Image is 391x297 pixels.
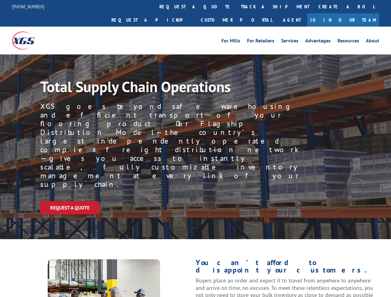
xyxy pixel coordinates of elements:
a: Customer Portal [196,13,277,27]
a: For Retailers [247,38,274,45]
h1: Total Supply Chain Operations [40,79,291,97]
a: About [366,38,379,45]
a: Join Our Team [307,13,379,27]
a: Agent [277,13,307,27]
a: Request a pickup [107,13,196,27]
a: Services [281,38,298,45]
a: Resources [337,38,359,45]
a: For Mills [221,38,240,45]
h1: You can’t afford to disappoint your customers. [196,259,379,277]
a: Request a Quote [40,201,99,214]
a: Advantages [305,38,331,45]
p: XGS goes beyond safe warehousing and efficient transport of your flooring product. Our Flagship D... [40,102,300,189]
a: [PHONE_NUMBER] [12,3,44,10]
